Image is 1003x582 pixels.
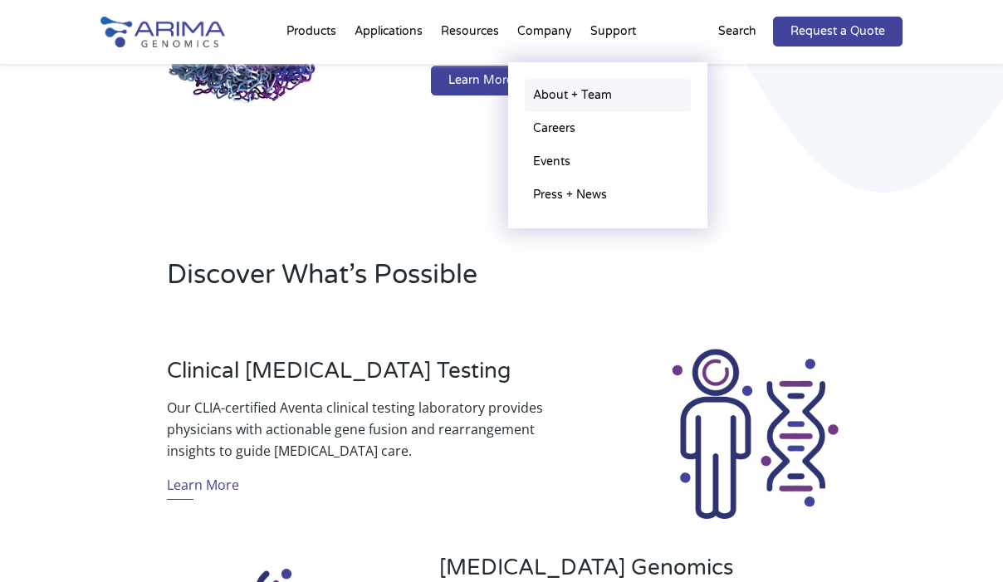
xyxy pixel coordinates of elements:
a: About + Team [525,79,691,112]
a: Request a Quote [773,17,903,46]
img: Clinical Testing Icon [667,346,844,523]
a: Careers [525,112,691,145]
iframe: Chat Widget [920,502,1003,582]
p: Search [718,21,756,42]
img: Arima-Genomics-logo [100,17,225,47]
h2: Discover What’s Possible [167,257,692,306]
a: Press + News [525,179,691,212]
p: Our CLIA-certified Aventa clinical testing laboratory provides physicians with actionable gene fu... [167,397,565,462]
a: Events [525,145,691,179]
a: Learn More [431,66,531,95]
h3: Clinical [MEDICAL_DATA] Testing [167,358,565,397]
a: Learn More [167,474,239,500]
